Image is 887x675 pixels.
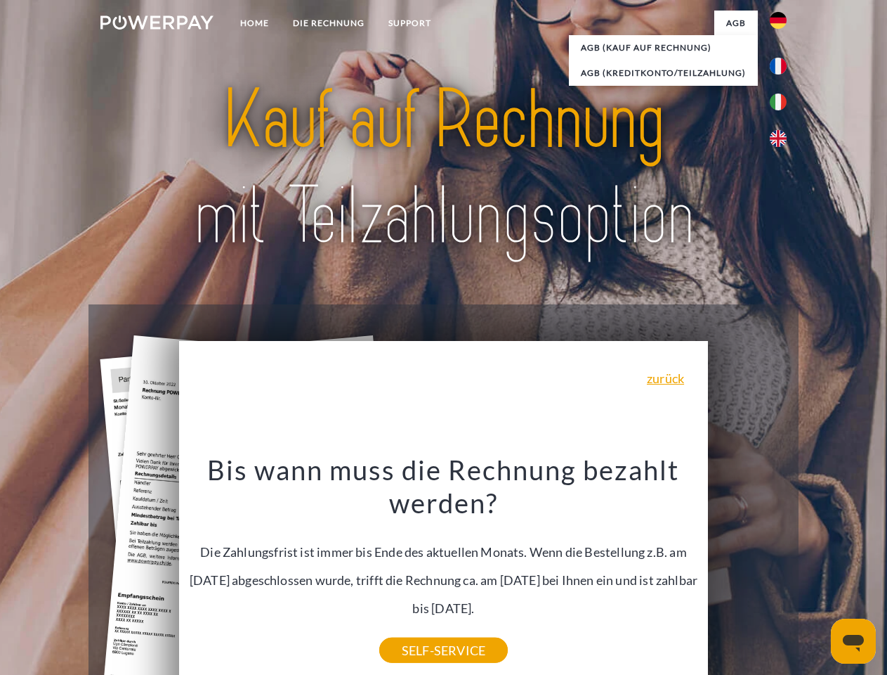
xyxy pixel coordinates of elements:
[188,453,700,520] h3: Bis wann muss die Rechnung bezahlt werden?
[770,130,787,147] img: en
[770,58,787,75] img: fr
[228,11,281,36] a: Home
[714,11,758,36] a: agb
[569,60,758,86] a: AGB (Kreditkonto/Teilzahlung)
[831,619,876,664] iframe: Schaltfläche zum Öffnen des Messaging-Fensters
[100,15,213,30] img: logo-powerpay-white.svg
[281,11,376,36] a: DIE RECHNUNG
[770,94,787,110] img: it
[134,67,753,269] img: title-powerpay_de.svg
[770,12,787,29] img: de
[569,35,758,60] a: AGB (Kauf auf Rechnung)
[376,11,443,36] a: SUPPORT
[188,453,700,650] div: Die Zahlungsfrist ist immer bis Ende des aktuellen Monats. Wenn die Bestellung z.B. am [DATE] abg...
[647,372,684,385] a: zurück
[379,638,508,663] a: SELF-SERVICE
